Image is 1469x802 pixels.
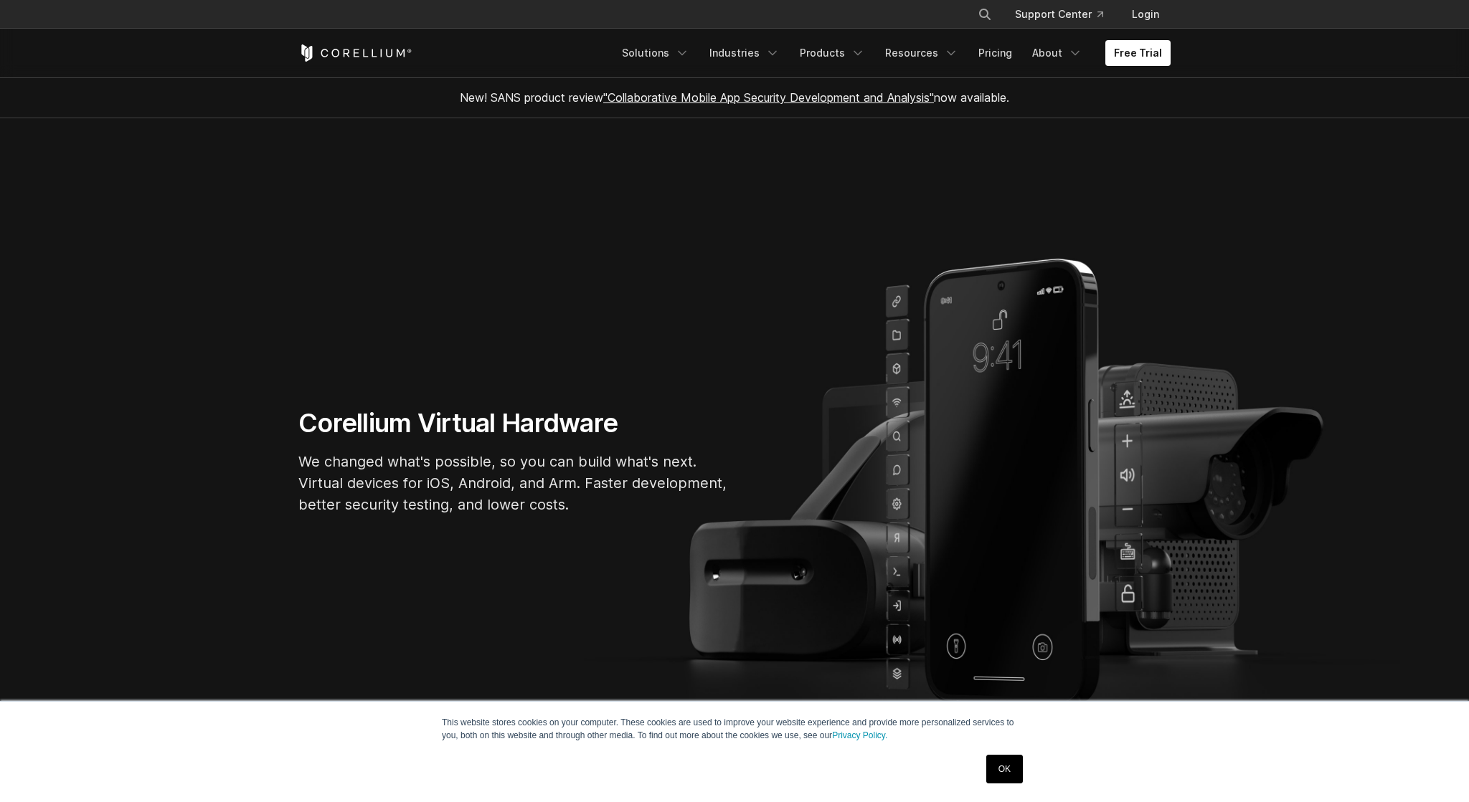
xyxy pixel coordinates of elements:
a: About [1024,40,1091,66]
a: Products [791,40,874,66]
span: New! SANS product review now available. [460,90,1009,105]
a: Corellium Home [298,44,412,62]
a: Pricing [970,40,1021,66]
a: Resources [877,40,967,66]
a: Free Trial [1105,40,1171,66]
p: This website stores cookies on your computer. These cookies are used to improve your website expe... [442,716,1027,742]
a: "Collaborative Mobile App Security Development and Analysis" [603,90,934,105]
p: We changed what's possible, so you can build what's next. Virtual devices for iOS, Android, and A... [298,451,729,515]
button: Search [972,1,998,27]
a: Privacy Policy. [832,730,887,740]
div: Navigation Menu [613,40,1171,66]
a: OK [986,755,1023,783]
a: Support Center [1003,1,1115,27]
div: Navigation Menu [960,1,1171,27]
a: Industries [701,40,788,66]
a: Solutions [613,40,698,66]
h1: Corellium Virtual Hardware [298,407,729,439]
a: Login [1120,1,1171,27]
